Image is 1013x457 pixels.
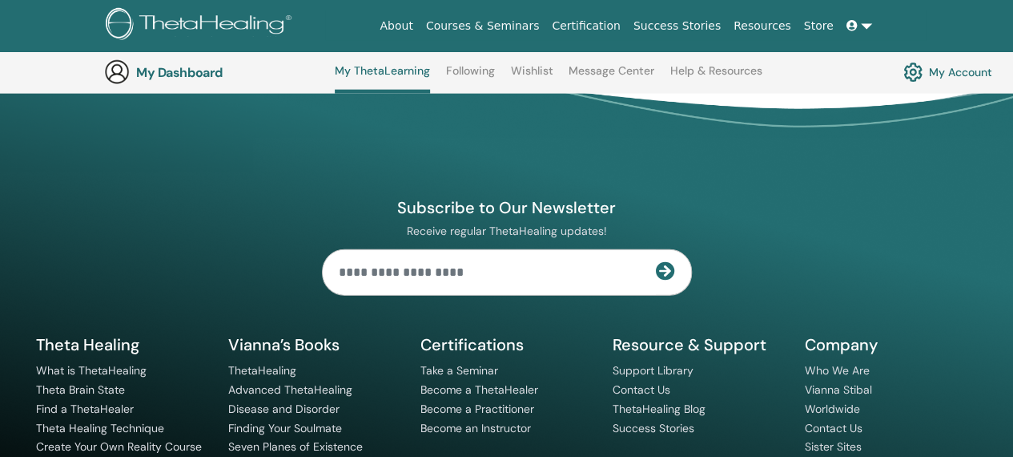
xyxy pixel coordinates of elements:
[104,59,130,85] img: generic-user-icon.jpg
[903,59,992,86] a: My Account
[36,439,202,454] a: Create Your Own Reality Course
[335,64,430,94] a: My ThetaLearning
[36,382,125,397] a: Theta Brain State
[36,402,134,416] a: Find a ThetaHealer
[228,402,340,416] a: Disease and Disorder
[36,421,164,435] a: Theta Healing Technique
[373,11,419,41] a: About
[446,64,495,90] a: Following
[805,363,870,378] a: Who We Are
[228,382,352,397] a: Advanced ThetaHealing
[727,11,798,41] a: Resources
[798,11,840,41] a: Store
[670,64,762,90] a: Help & Resources
[136,65,296,80] h3: My Dashboard
[420,334,593,355] h5: Certifications
[627,11,727,41] a: Success Stories
[228,421,342,435] a: Finding Your Soulmate
[511,64,553,90] a: Wishlist
[805,334,978,355] h5: Company
[805,421,862,435] a: Contact Us
[613,363,693,378] a: Support Library
[613,334,786,355] h5: Resource & Support
[613,382,670,397] a: Contact Us
[36,363,147,378] a: What is ThetaHealing
[228,439,363,454] a: Seven Planes of Existence
[420,363,498,378] a: Take a Seminar
[322,224,692,238] p: Receive regular ThetaHealing updates!
[420,402,534,416] a: Become a Practitioner
[228,334,401,355] h5: Vianna’s Books
[420,382,538,397] a: Become a ThetaHealer
[569,64,654,90] a: Message Center
[805,382,872,397] a: Vianna Stibal
[420,11,546,41] a: Courses & Seminars
[420,421,531,435] a: Become an Instructor
[903,59,923,86] img: cog.svg
[36,334,209,355] h5: Theta Healing
[805,439,862,454] a: Sister Sites
[613,421,694,435] a: Success Stories
[805,402,860,416] a: Worldwide
[545,11,626,41] a: Certification
[322,197,692,218] h4: Subscribe to Our Newsletter
[613,402,705,416] a: ThetaHealing Blog
[228,363,296,378] a: ThetaHealing
[106,8,297,44] img: logo.png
